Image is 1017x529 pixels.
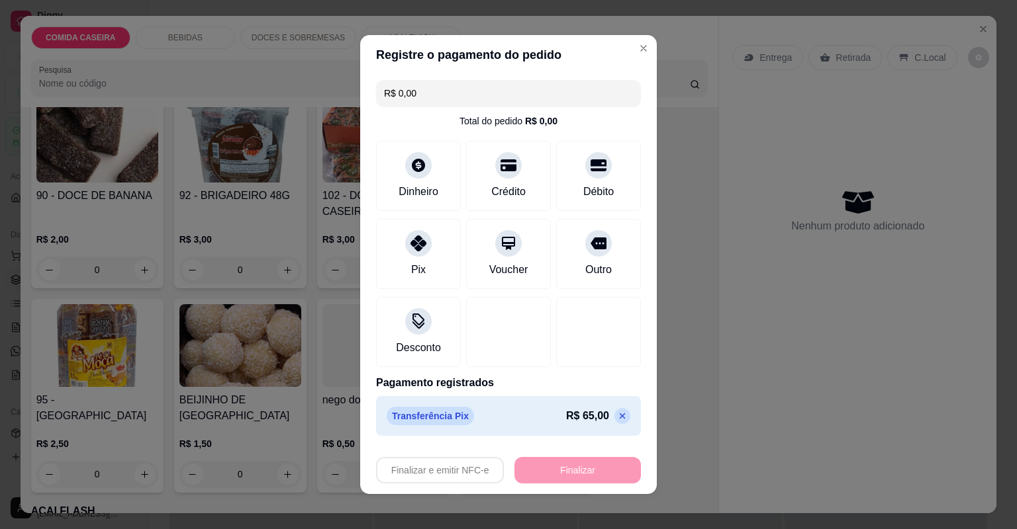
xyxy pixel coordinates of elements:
[585,262,612,278] div: Outro
[566,408,609,424] p: R$ 65,00
[376,375,641,391] p: Pagamento registrados
[384,80,633,106] input: Ex.: hambúrguer de cordeiro
[360,35,657,75] header: Registre o pagamento do pedido
[396,340,441,356] div: Desconto
[411,262,426,278] div: Pix
[583,184,614,200] div: Débito
[491,184,526,200] div: Crédito
[633,38,654,59] button: Close
[460,114,557,128] div: Total do pedido
[489,262,528,278] div: Voucher
[387,407,474,425] p: Transferência Pix
[525,114,557,128] div: R$ 0,00
[399,184,438,200] div: Dinheiro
